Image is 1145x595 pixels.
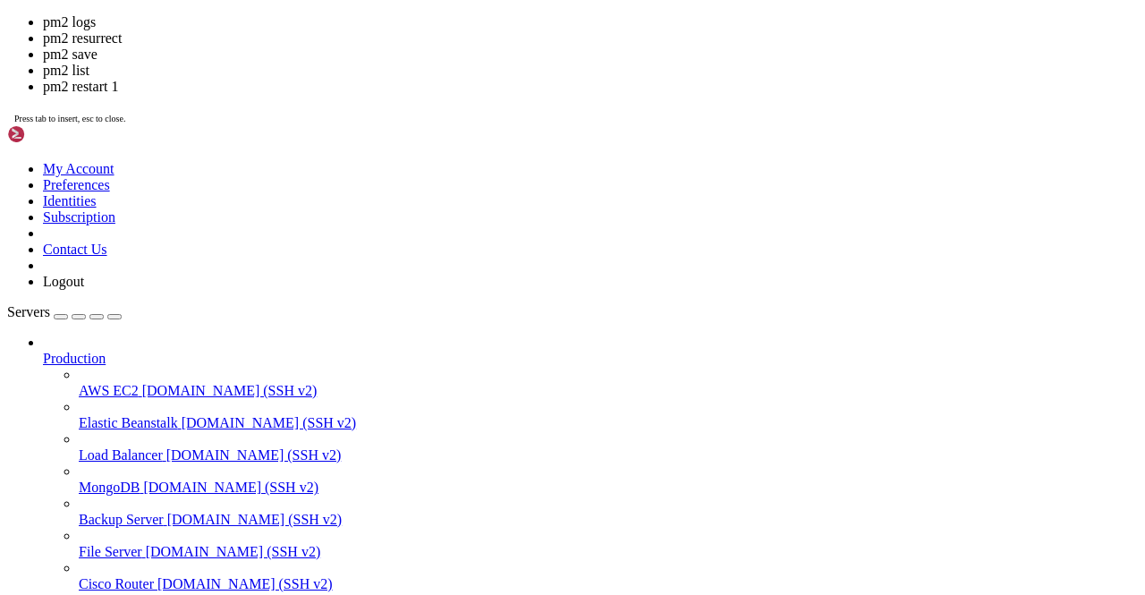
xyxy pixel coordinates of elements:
[343,7,360,16] span: root
[334,97,338,106] span: │
[289,16,293,25] span: │
[235,79,240,88] span: │
[249,70,276,79] span: online
[7,34,12,43] span: │
[334,79,338,88] span: │
[128,106,132,115] span: │
[79,480,1138,496] a: MongoDB [DOMAIN_NAME] (SSH v2)
[128,16,132,25] span: │
[7,304,50,319] span: Servers
[79,447,163,463] span: Load Balancer
[34,52,38,61] span: │
[7,43,12,52] span: │
[208,88,213,97] span: │
[7,97,912,106] x-row: HOT:Wallet63 default N/A 864 33m 1 0% 33.6mb
[79,383,139,398] span: AWS EC2
[43,193,97,208] a: Identities
[208,7,213,16] span: │
[289,115,293,123] span: │
[226,97,231,106] span: │
[369,97,401,106] span: enabled
[146,115,150,123] span: │
[155,43,173,52] span: fork
[360,25,365,34] span: │
[410,70,414,79] span: │
[7,106,912,115] x-row: HOT:Wallet64 default N/A 861 33m 1 0% 33.5mb
[155,52,173,61] span: fork
[360,70,365,79] span: │
[334,70,338,79] span: │
[191,106,195,115] span: │
[302,97,307,106] span: │
[34,79,38,88] span: │
[7,115,912,123] x-row: HOT:Wallet65 default N/A 859 33m 1 0% 33.5mb
[191,34,195,43] span: │
[146,16,150,25] span: │
[155,34,173,43] span: fork
[231,70,235,79] span: │
[92,79,97,88] span: │
[79,415,1138,431] a: Elastic Beanstalk [DOMAIN_NAME] (SSH v2)
[79,528,1138,560] li: File Server [DOMAIN_NAME] (SSH v2)
[208,25,213,34] span: │
[410,25,414,34] span: │
[16,52,25,61] span: 54
[79,367,1138,399] li: AWS EC2 [DOMAIN_NAME] (SSH v2)
[343,79,360,88] span: root
[7,61,912,70] x-row: HOT:Wallet59 default N/A 872 33m 1 0% 33.5mb
[16,79,25,88] span: 57
[7,115,12,123] span: │
[146,88,150,97] span: │
[226,43,231,52] span: │
[226,61,231,70] span: │
[146,43,150,52] span: │
[343,34,360,43] span: root
[7,97,12,106] span: │
[235,88,240,97] span: │
[334,43,338,52] span: │
[289,7,293,16] span: │
[43,351,106,366] span: Production
[410,61,414,70] span: │
[369,106,401,115] span: enabled
[360,16,365,25] span: │
[43,14,1138,30] li: pm2 logs
[146,79,150,88] span: │
[182,415,357,430] span: [DOMAIN_NAME] (SSH v2)
[79,383,1138,399] a: AWS EC2 [DOMAIN_NAME] (SSH v2)
[226,34,231,43] span: │
[244,43,271,52] span: online
[146,70,150,79] span: │
[14,114,125,123] span: Press tab to insert, esc to close.
[92,115,97,123] span: │
[128,52,132,61] span: │
[235,61,240,70] span: │
[226,79,231,88] span: │
[43,177,110,192] a: Preferences
[155,61,173,70] span: fork
[79,496,1138,528] li: Backup Server [DOMAIN_NAME] (SSH v2)
[43,79,1138,95] li: pm2 restart 1
[7,52,12,61] span: │
[343,25,360,34] span: root
[226,52,231,61] span: │
[79,560,1138,592] li: Cisco Router [DOMAIN_NAME] (SSH v2)
[146,544,321,559] span: [DOMAIN_NAME] (SSH v2)
[79,512,1138,528] a: Backup Server [DOMAIN_NAME] (SSH v2)
[92,70,97,79] span: │
[7,88,12,97] span: │
[208,43,213,52] span: │
[244,34,271,43] span: online
[16,25,25,34] span: 51
[343,16,360,25] span: root
[289,34,293,43] span: │
[7,106,12,115] span: │
[208,106,213,115] span: │
[128,34,132,43] span: │
[235,115,240,123] span: │
[369,43,401,52] span: enabled
[146,61,150,70] span: │
[155,115,173,123] span: fork
[191,97,195,106] span: │
[302,7,307,16] span: │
